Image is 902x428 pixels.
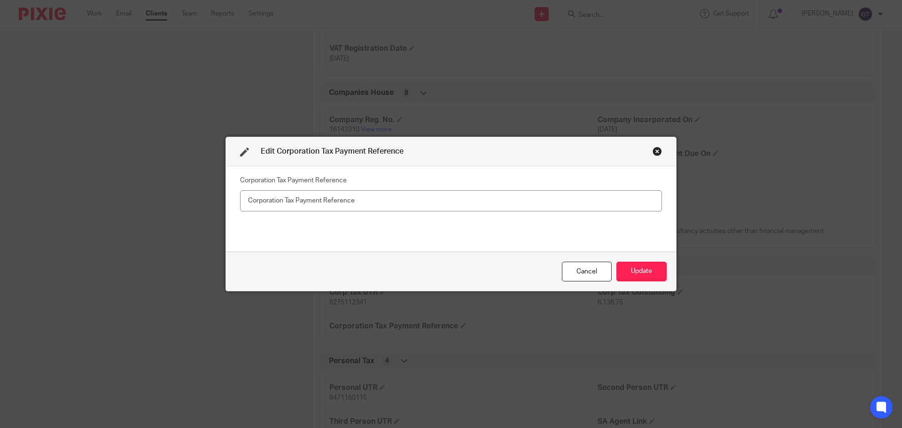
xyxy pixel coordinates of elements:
[240,176,347,185] label: Corporation Tax Payment Reference
[653,147,662,156] div: Close this dialog window
[616,262,667,282] button: Update
[562,262,612,282] div: Close this dialog window
[261,148,404,155] span: Edit Corporation Tax Payment Reference
[240,190,662,211] input: Corporation Tax Payment Reference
